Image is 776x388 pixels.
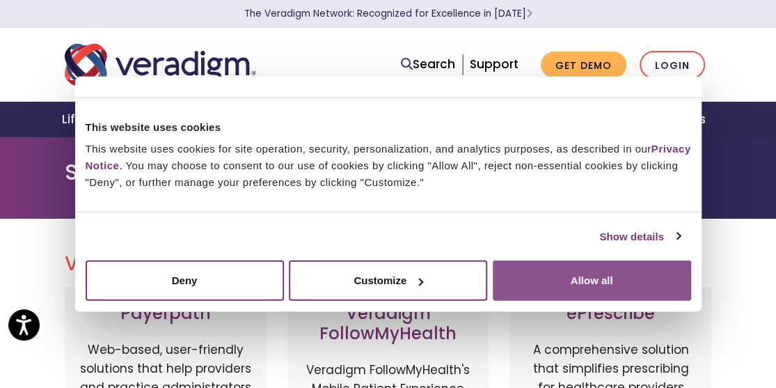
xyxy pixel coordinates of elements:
button: Allow all [493,261,691,301]
h2: Veradigm Solutions [65,252,712,276]
button: Deny [86,261,284,301]
a: Get Demo [541,52,626,79]
button: Customize [289,261,487,301]
a: Show details [599,228,680,245]
a: Life Sciences [54,102,152,137]
a: Search [401,55,455,74]
div: This website uses cookies for site operation, security, personalization, and analytics purposes, ... [86,141,691,191]
a: Support [470,56,518,72]
a: Privacy Notice [86,143,691,171]
h3: ePrescribe [523,304,697,324]
div: This website uses cookies [86,118,691,135]
a: Login [640,51,705,79]
a: The Veradigm Network: Recognized for Excellence in [DATE]Learn More [244,7,532,20]
h1: Solution Login [65,159,712,185]
img: Veradigm logo [65,42,256,88]
h3: Veradigm FollowMyHealth [301,304,475,344]
span: Learn More [526,7,532,20]
h3: Payerpath [79,304,253,324]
